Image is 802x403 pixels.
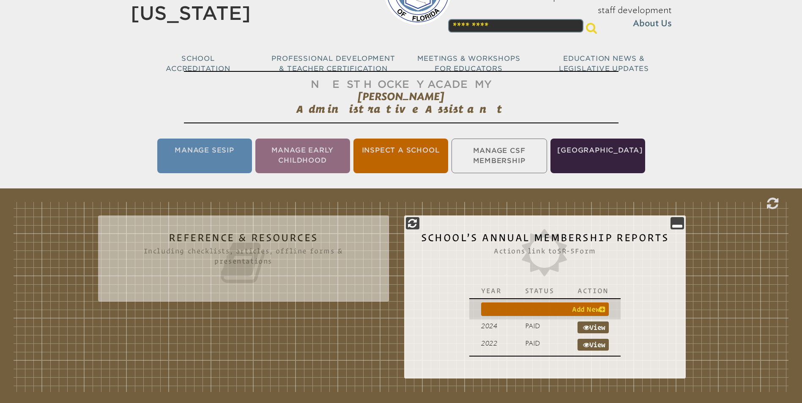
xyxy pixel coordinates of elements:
span: 2022 [481,339,497,347]
span: [PERSON_NAME] [358,90,444,103]
p: Year [481,286,501,295]
p: Status [525,286,554,295]
p: Action [578,286,609,295]
span: Meetings & Workshops for Educators [417,54,520,73]
span: School Accreditation [166,54,230,73]
span: About Us [633,17,672,30]
span: Administrative Assistant [296,103,506,115]
span: Education News & Legislative Updates [559,54,649,73]
a: View [578,339,609,351]
li: [GEOGRAPHIC_DATA] [550,139,645,173]
a: Add New [481,302,609,316]
span: Paid [525,322,540,330]
span: Paid [525,339,540,347]
li: Manage Early Childhood [255,139,350,173]
li: Manage SESIP [157,139,252,173]
a: View [578,321,609,333]
span: Professional Development & Teacher Certification [271,54,395,73]
h2: Reference & Resources [115,232,372,286]
span: 2024 [481,322,497,330]
h2: School’s Annual Membership Reports [421,232,669,276]
li: Inspect a School [353,139,448,173]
